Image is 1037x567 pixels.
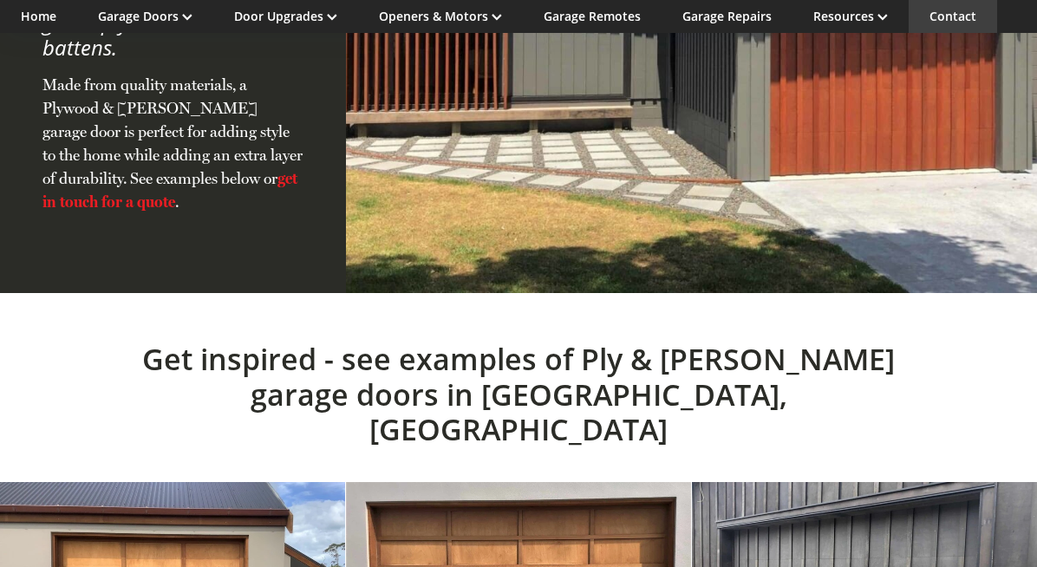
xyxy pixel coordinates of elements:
[682,8,772,24] a: Garage Repairs
[234,8,337,24] a: Door Upgrades
[379,8,502,24] a: Openers & Motors
[813,8,888,24] a: Resources
[21,8,56,24] a: Home
[42,169,297,211] a: get in touch for a quote
[544,8,641,24] a: Garage Remotes
[929,8,976,24] a: Contact
[98,8,192,24] a: Garage Doors
[108,342,929,447] h2: Get inspired - see examples of Ply & [PERSON_NAME] garage doors in [GEOGRAPHIC_DATA], [GEOGRAPHIC...
[42,73,303,213] p: Made from quality materials, a Plywood & [PERSON_NAME] garage door is perfect for adding style to...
